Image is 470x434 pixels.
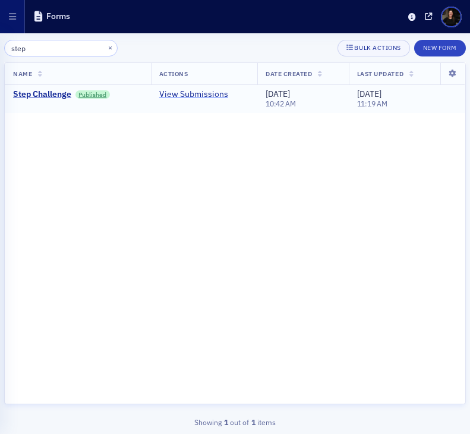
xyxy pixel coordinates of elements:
[159,70,188,78] span: Actions
[414,42,466,52] a: New Form
[249,417,257,427] strong: 1
[357,99,387,108] time: 11:19 AM
[354,45,400,51] div: Bulk Actions
[357,70,403,78] span: Last Updated
[337,40,409,56] button: Bulk Actions
[75,90,110,99] a: Published
[441,7,462,27] span: Profile
[357,89,381,99] span: [DATE]
[266,70,312,78] span: Date Created
[414,40,466,56] button: New Form
[159,89,228,100] a: View Submissions
[4,40,118,56] input: Search…
[46,11,70,22] h1: Forms
[266,89,290,99] span: [DATE]
[222,417,230,427] strong: 1
[266,99,296,108] time: 10:42 AM
[13,89,71,100] a: Step Challenge
[13,70,32,78] span: Name
[4,417,466,427] div: Showing out of items
[105,42,116,53] button: ×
